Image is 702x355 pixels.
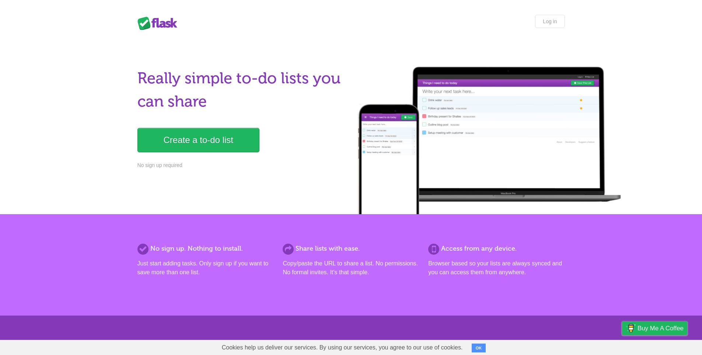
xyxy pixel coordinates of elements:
a: Buy me a coffee [622,321,687,335]
p: Copy/paste the URL to share a list. No permissions. No formal invites. It's that simple. [283,259,419,277]
p: No sign up required [137,161,347,169]
span: Cookies help us deliver our services. By using our services, you agree to our use of cookies. [214,340,470,355]
div: Flask Lists [137,17,182,30]
p: Browser based so your lists are always synced and you can access them from anywhere. [428,259,565,277]
a: Create a to-do list [137,128,259,152]
button: OK [472,344,486,352]
h2: Share lists with ease. [283,244,419,254]
h2: No sign up. Nothing to install. [137,244,274,254]
p: Just start adding tasks. Only sign up if you want to save more than one list. [137,259,274,277]
h2: Access from any device. [428,244,565,254]
img: Buy me a coffee [626,322,636,334]
span: Buy me a coffee [638,322,684,335]
a: Log in [535,15,565,28]
h1: Really simple to-do lists you can share [137,67,347,113]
